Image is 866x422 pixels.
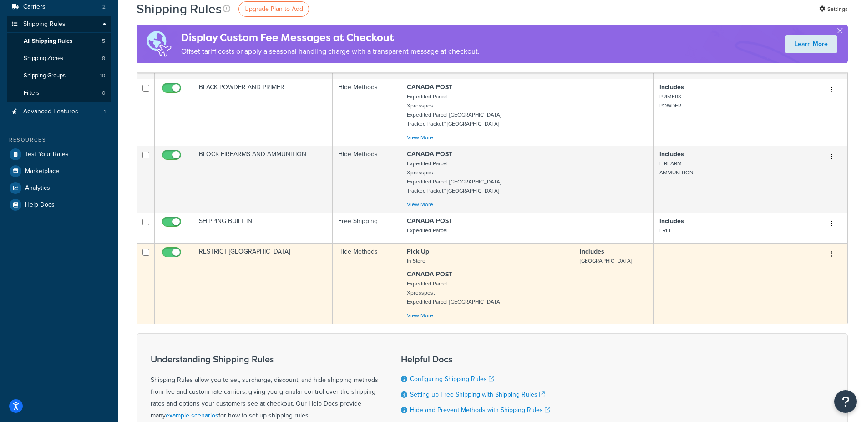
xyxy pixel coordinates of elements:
td: Free Shipping [333,213,401,243]
span: 5 [102,37,105,45]
li: Filters [7,85,111,102]
span: 8 [102,55,105,62]
a: Marketplace [7,163,111,179]
a: Settings [819,3,848,15]
span: Help Docs [25,201,55,209]
span: Upgrade Plan to Add [244,4,303,14]
td: SHIPPING BUILT IN [193,213,333,243]
strong: CANADA POST [407,82,452,92]
button: Open Resource Center [834,390,857,413]
a: Shipping Rules [7,16,111,33]
td: Hide Methods [333,79,401,146]
li: Shipping Zones [7,50,111,67]
a: Learn More [785,35,837,53]
a: Configuring Shipping Rules [410,374,494,384]
td: BLOCK FIREARMS AND AMMUNITION [193,146,333,213]
a: Setting up Free Shipping with Shipping Rules [410,390,545,399]
a: View More [407,200,433,208]
span: 2 [102,3,106,11]
span: Shipping Groups [24,72,66,80]
span: Shipping Zones [24,55,63,62]
strong: Includes [659,149,684,159]
td: BLACK POWDER AND PRIMER [193,79,333,146]
div: Resources [7,136,111,144]
small: Expedited Parcel Xpresspost Expedited Parcel [GEOGRAPHIC_DATA] Tracked Packet™ [GEOGRAPHIC_DATA] [407,92,501,128]
td: Hide Methods [333,243,401,324]
li: Advanced Features [7,103,111,120]
span: Advanced Features [23,108,78,116]
span: 1 [104,108,106,116]
h4: Display Custom Fee Messages at Checkout [181,30,480,45]
a: View More [407,133,433,142]
a: Shipping Zones 8 [7,50,111,67]
a: Help Docs [7,197,111,213]
small: In Store [407,257,425,265]
small: Expedited Parcel Xpresspost Expedited Parcel [GEOGRAPHIC_DATA] [407,280,501,306]
td: RESTRICT [GEOGRAPHIC_DATA] [193,243,333,324]
strong: CANADA POST [407,149,452,159]
small: Expedited Parcel Xpresspost Expedited Parcel [GEOGRAPHIC_DATA] Tracked Packet™ [GEOGRAPHIC_DATA] [407,159,501,195]
small: FREE [659,226,672,234]
a: Test Your Rates [7,146,111,163]
h3: Helpful Docs [401,354,550,364]
small: [GEOGRAPHIC_DATA] [580,257,632,265]
li: Shipping Rules [7,16,111,102]
span: 10 [100,72,105,80]
small: FIREARM AMMUNITION [659,159,693,177]
strong: Includes [659,216,684,226]
span: Carriers [23,3,46,11]
span: Shipping Rules [23,20,66,28]
a: Upgrade Plan to Add [238,1,309,17]
span: All Shipping Rules [24,37,72,45]
small: Expedited Parcel [407,226,448,234]
a: Analytics [7,180,111,196]
span: Marketplace [25,168,59,175]
a: View More [407,311,433,320]
a: All Shipping Rules 5 [7,33,111,50]
strong: Pick Up [407,247,429,256]
a: example scenarios [166,411,218,420]
strong: CANADA POST [407,269,452,279]
span: Analytics [25,184,50,192]
strong: Includes [659,82,684,92]
span: Test Your Rates [25,151,69,158]
a: Shipping Groups 10 [7,67,111,84]
div: Shipping Rules allow you to set, surcharge, discount, and hide shipping methods from live and cus... [151,354,378,422]
a: Advanced Features 1 [7,103,111,120]
li: Shipping Groups [7,67,111,84]
img: duties-banner-06bc72dcb5fe05cb3f9472aba00be2ae8eb53ab6f0d8bb03d382ba314ac3c341.png [137,25,181,63]
h3: Understanding Shipping Rules [151,354,378,364]
strong: Includes [580,247,604,256]
td: Hide Methods [333,146,401,213]
p: Offset tariff costs or apply a seasonal handling charge with a transparent message at checkout. [181,45,480,58]
span: Filters [24,89,39,97]
a: Hide and Prevent Methods with Shipping Rules [410,405,550,415]
strong: CANADA POST [407,216,452,226]
li: All Shipping Rules [7,33,111,50]
a: Filters 0 [7,85,111,102]
span: 0 [102,89,105,97]
small: PRIMERS POWDER [659,92,681,110]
